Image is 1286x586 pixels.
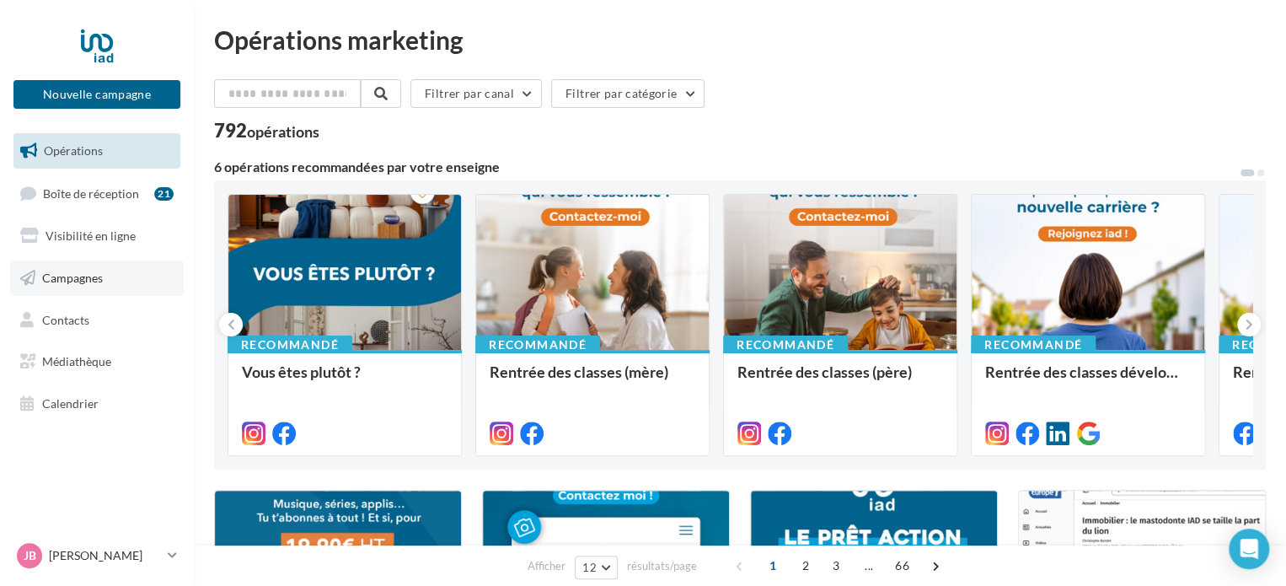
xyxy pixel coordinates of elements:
[42,271,103,285] span: Campagnes
[214,27,1266,52] div: Opérations marketing
[24,547,36,564] span: JB
[855,552,882,579] span: ...
[627,558,697,574] span: résultats/page
[46,228,136,243] span: Visibilité en ligne
[985,363,1191,397] div: Rentrée des classes développement (conseillère)
[582,561,597,574] span: 12
[575,556,618,579] button: 12
[42,396,99,411] span: Calendrier
[410,79,542,108] button: Filtrer par canal
[971,336,1096,354] div: Recommandé
[49,547,161,564] p: [PERSON_NAME]
[154,187,174,201] div: 21
[1229,529,1269,569] div: Open Intercom Messenger
[228,336,352,354] div: Recommandé
[10,344,184,379] a: Médiathèque
[214,160,1239,174] div: 6 opérations recommandées par votre enseigne
[44,143,103,158] span: Opérations
[13,80,180,109] button: Nouvelle campagne
[214,121,319,140] div: 792
[759,552,786,579] span: 1
[792,552,819,579] span: 2
[10,175,184,212] a: Boîte de réception21
[42,312,89,326] span: Contacts
[823,552,849,579] span: 3
[43,185,139,200] span: Boîte de réception
[737,363,943,397] div: Rentrée des classes (père)
[475,336,600,354] div: Recommandé
[10,261,184,296] a: Campagnes
[10,218,184,254] a: Visibilité en ligne
[888,552,916,579] span: 66
[10,133,184,169] a: Opérations
[242,363,447,397] div: Vous êtes plutôt ?
[490,363,695,397] div: Rentrée des classes (mère)
[10,303,184,338] a: Contacts
[551,79,705,108] button: Filtrer par catégorie
[723,336,848,354] div: Recommandé
[10,386,184,422] a: Calendrier
[42,354,111,368] span: Médiathèque
[528,558,565,574] span: Afficher
[13,540,180,572] a: JB [PERSON_NAME]
[247,124,319,139] div: opérations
